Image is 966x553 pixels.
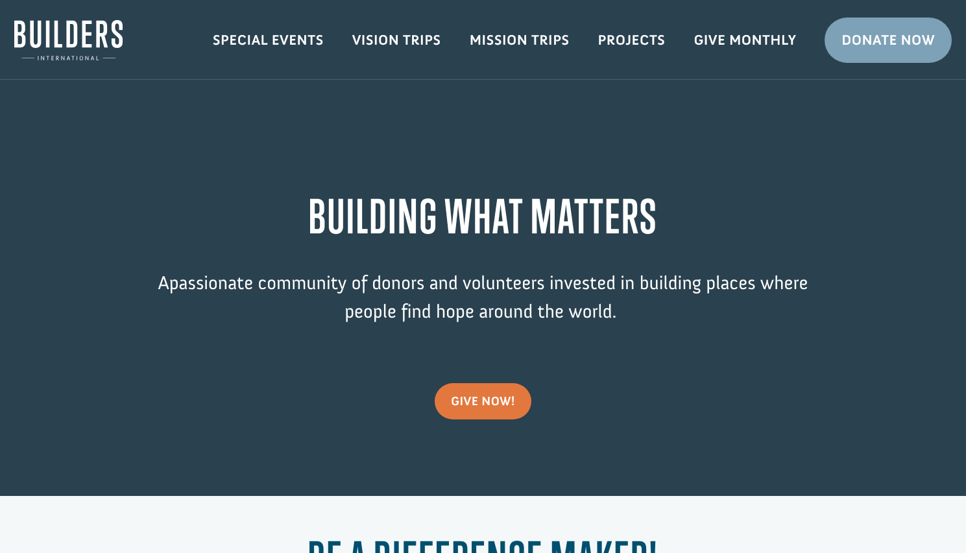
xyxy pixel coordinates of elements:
a: Donate Now [825,18,952,63]
a: Give Monthly [679,21,810,59]
img: Builders International [14,20,123,60]
a: Vision Trips [338,21,455,59]
p: passionate community of donors and volunteers invested in building places where people find hope ... [133,269,834,345]
h1: BUILDING WHAT MATTERS [133,189,834,250]
span: A [158,271,169,294]
a: give now! [435,383,531,419]
a: Special Events [199,21,338,59]
a: Mission Trips [455,21,584,59]
a: Projects [584,21,680,59]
